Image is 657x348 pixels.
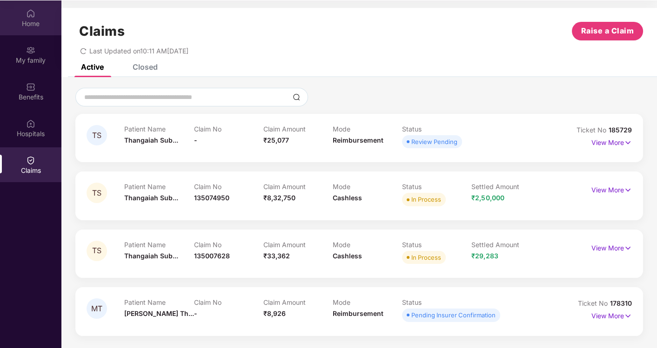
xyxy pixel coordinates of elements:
[333,125,402,133] p: Mode
[26,119,35,128] img: svg+xml;base64,PHN2ZyBpZD0iSG9zcGl0YWxzIiB4bWxucz0iaHR0cDovL3d3dy53My5vcmcvMjAwMC9zdmciIHdpZHRoPS...
[411,253,441,262] div: In Process
[624,138,632,148] img: svg+xml;base64,PHN2ZyB4bWxucz0iaHR0cDovL3d3dy53My5vcmcvMjAwMC9zdmciIHdpZHRoPSIxNyIgaGVpZ2h0PSIxNy...
[92,189,101,197] span: TS
[609,126,632,134] span: 185729
[26,46,35,55] img: svg+xml;base64,PHN2ZyB3aWR0aD0iMjAiIGhlaWdodD0iMjAiIHZpZXdCb3g9IjAgMCAyMCAyMCIgZmlsbD0ibm9uZSIgeG...
[194,252,230,260] span: 135007628
[591,183,632,195] p: View More
[333,309,383,317] span: Reimbursement
[194,183,263,190] p: Claim No
[624,311,632,321] img: svg+xml;base64,PHN2ZyB4bWxucz0iaHR0cDovL3d3dy53My5vcmcvMjAwMC9zdmciIHdpZHRoPSIxNyIgaGVpZ2h0PSIxNy...
[194,194,229,202] span: 135074950
[124,125,194,133] p: Patient Name
[263,252,290,260] span: ₹33,362
[194,136,197,144] span: -
[471,252,498,260] span: ₹29,283
[263,136,289,144] span: ₹25,077
[471,241,541,249] p: Settled Amount
[333,252,362,260] span: Cashless
[263,125,333,133] p: Claim Amount
[578,299,610,307] span: Ticket No
[194,309,197,317] span: -
[411,310,496,320] div: Pending Insurer Confirmation
[194,298,263,306] p: Claim No
[333,298,402,306] p: Mode
[333,194,362,202] span: Cashless
[591,241,632,253] p: View More
[624,243,632,253] img: svg+xml;base64,PHN2ZyB4bWxucz0iaHR0cDovL3d3dy53My5vcmcvMjAwMC9zdmciIHdpZHRoPSIxNyIgaGVpZ2h0PSIxNy...
[81,62,104,72] div: Active
[591,135,632,148] p: View More
[133,62,158,72] div: Closed
[402,241,471,249] p: Status
[591,309,632,321] p: View More
[471,183,541,190] p: Settled Amount
[124,136,178,144] span: Thangaiah Sub...
[194,241,263,249] p: Claim No
[92,247,101,255] span: TS
[402,183,471,190] p: Status
[124,298,194,306] p: Patient Name
[79,23,125,39] h1: Claims
[194,125,263,133] p: Claim No
[402,298,471,306] p: Status
[263,183,333,190] p: Claim Amount
[333,183,402,190] p: Mode
[411,195,441,204] div: In Process
[26,9,35,18] img: svg+xml;base64,PHN2ZyBpZD0iSG9tZSIgeG1sbnM9Imh0dHA6Ly93d3cudzMub3JnLzIwMDAvc3ZnIiB3aWR0aD0iMjAiIG...
[124,252,178,260] span: Thangaiah Sub...
[610,299,632,307] span: 178310
[471,194,504,202] span: ₹2,50,000
[263,194,295,202] span: ₹8,32,750
[263,298,333,306] p: Claim Amount
[411,137,457,146] div: Review Pending
[26,156,35,165] img: svg+xml;base64,PHN2ZyBpZD0iQ2xhaW0iIHhtbG5zPSJodHRwOi8vd3d3LnczLm9yZy8yMDAwL3N2ZyIgd2lkdGg9IjIwIi...
[91,305,102,313] span: MT
[124,309,194,317] span: [PERSON_NAME] Th...
[124,194,178,202] span: Thangaiah Sub...
[263,241,333,249] p: Claim Amount
[333,241,402,249] p: Mode
[581,25,634,37] span: Raise a Claim
[92,131,101,139] span: TS
[402,125,471,133] p: Status
[263,309,286,317] span: ₹8,926
[293,93,300,101] img: svg+xml;base64,PHN2ZyBpZD0iU2VhcmNoLTMyeDMyIiB4bWxucz0iaHR0cDovL3d3dy53My5vcmcvMjAwMC9zdmciIHdpZH...
[26,82,35,92] img: svg+xml;base64,PHN2ZyBpZD0iQmVuZWZpdHMiIHhtbG5zPSJodHRwOi8vd3d3LnczLm9yZy8yMDAwL3N2ZyIgd2lkdGg9Ij...
[80,47,87,55] span: redo
[572,22,643,40] button: Raise a Claim
[577,126,609,134] span: Ticket No
[124,241,194,249] p: Patient Name
[624,185,632,195] img: svg+xml;base64,PHN2ZyB4bWxucz0iaHR0cDovL3d3dy53My5vcmcvMjAwMC9zdmciIHdpZHRoPSIxNyIgaGVpZ2h0PSIxNy...
[124,183,194,190] p: Patient Name
[333,136,383,144] span: Reimbursement
[89,47,188,55] span: Last Updated on 10:11 AM[DATE]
